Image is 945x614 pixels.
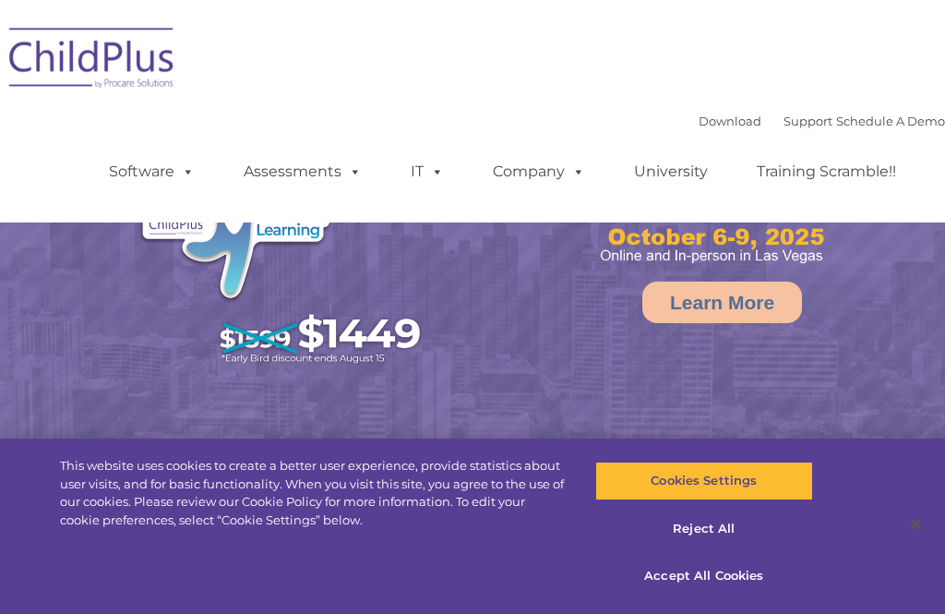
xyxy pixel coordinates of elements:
[595,462,813,500] button: Cookies Settings
[225,153,380,190] a: Assessments
[616,153,726,190] a: University
[784,114,832,128] a: Support
[595,557,813,596] button: Accept All Cookies
[90,153,213,190] a: Software
[474,153,604,190] a: Company
[595,510,813,548] button: Reject All
[895,504,936,545] button: Close
[836,114,945,128] a: Schedule A Demo
[642,282,802,323] a: Learn More
[699,114,945,128] font: |
[738,153,915,190] a: Training Scramble!!
[60,457,567,529] div: This website uses cookies to create a better user experience, provide statistics about user visit...
[699,114,761,128] a: Download
[392,153,462,190] a: IT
